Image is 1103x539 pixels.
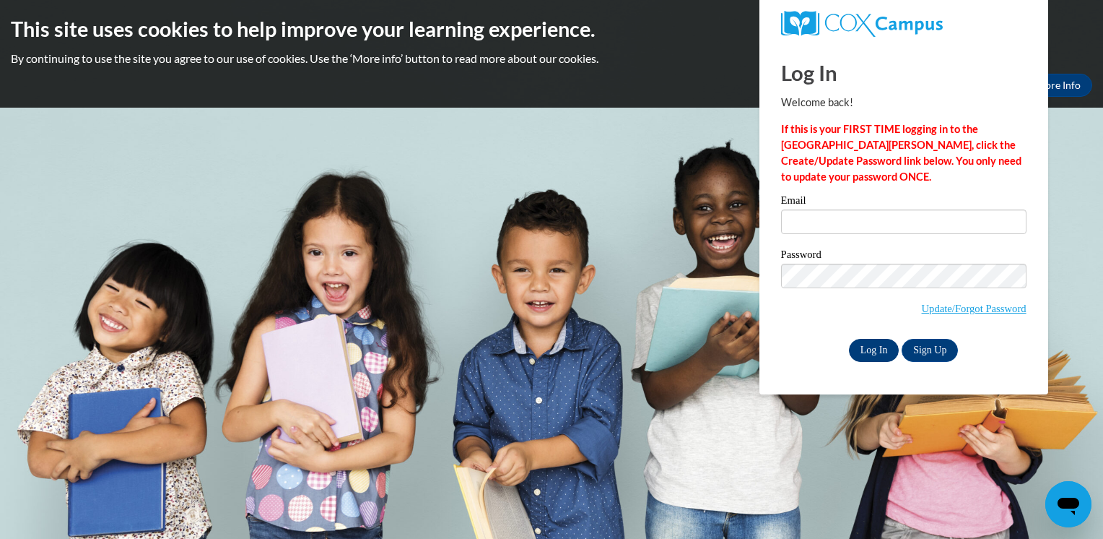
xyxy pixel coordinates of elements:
a: More Info [1024,74,1092,97]
label: Password [781,249,1026,264]
a: COX Campus [781,11,1026,37]
p: Welcome back! [781,95,1026,111]
p: By continuing to use the site you agree to our use of cookies. Use the ‘More info’ button to read... [11,51,1092,66]
h2: This site uses cookies to help improve your learning experience. [11,14,1092,43]
input: Log In [849,339,899,362]
img: COX Campus [781,11,943,37]
a: Update/Forgot Password [922,303,1026,314]
label: Email [781,195,1026,210]
h1: Log In [781,58,1026,87]
a: Sign Up [902,339,958,362]
strong: If this is your FIRST TIME logging in to the [GEOGRAPHIC_DATA][PERSON_NAME], click the Create/Upd... [781,123,1021,183]
iframe: Button to launch messaging window, conversation in progress [1045,481,1091,527]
